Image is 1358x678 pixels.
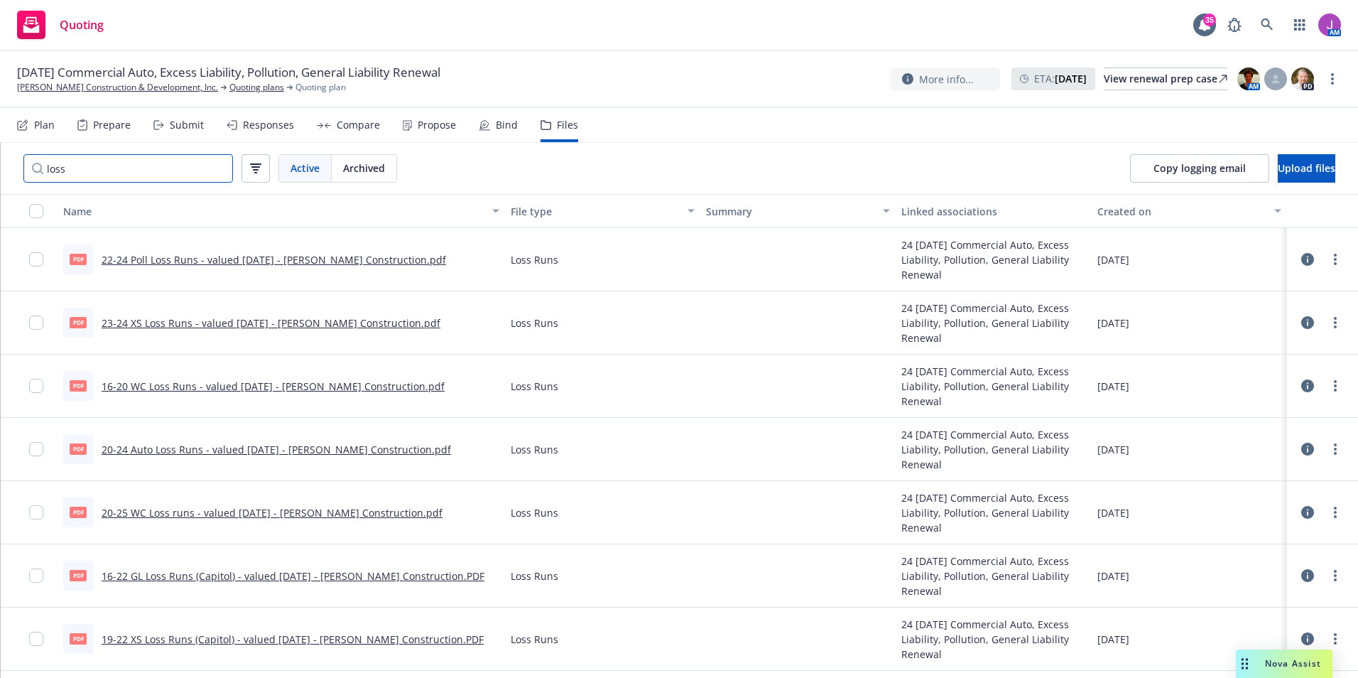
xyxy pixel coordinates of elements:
div: Bind [496,119,518,131]
div: 24 [DATE] Commercial Auto, Excess Liability, Pollution, General Liability Renewal [901,427,1085,472]
input: Toggle Row Selected [29,252,43,267]
div: Submit [170,119,204,131]
button: Summary [700,194,896,228]
a: more [1327,567,1344,584]
button: Nova Assist [1236,650,1332,678]
button: Created on [1092,194,1287,228]
input: Search by keyword... [23,154,233,183]
div: 24 [DATE] Commercial Auto, Excess Liability, Pollution, General Liability Renewal [901,301,1085,345]
span: [DATE] [1097,569,1129,583]
strong: [DATE] [1055,72,1087,85]
span: Nova Assist [1265,657,1321,669]
img: photo [1237,68,1260,90]
span: pdf [70,443,87,454]
div: Files [557,119,578,131]
span: Copy logging email [1153,161,1246,175]
span: Loss Runs [511,442,558,457]
span: Loss Runs [511,505,558,520]
a: Quoting [11,5,109,45]
div: File type [511,204,679,219]
button: Upload files [1278,154,1335,183]
a: [PERSON_NAME] Construction & Development, Inc. [17,81,218,94]
span: pdf [70,507,87,517]
input: Toggle Row Selected [29,379,43,393]
img: photo [1318,14,1341,36]
div: Plan [34,119,55,131]
div: Compare [337,119,380,131]
div: Prepare [93,119,131,131]
a: Search [1253,11,1281,39]
a: more [1327,251,1344,268]
span: More info... [919,72,974,87]
span: [DATE] [1097,316,1129,330]
button: Copy logging email [1130,154,1269,183]
a: more [1324,70,1341,87]
span: [DATE] [1097,505,1129,520]
div: 24 [DATE] Commercial Auto, Excess Liability, Pollution, General Liability Renewal [901,490,1085,535]
div: Summary [706,204,874,219]
input: Toggle Row Selected [29,442,43,456]
span: Active [290,161,320,176]
button: File type [505,194,700,228]
a: more [1327,630,1344,647]
span: Loss Runs [511,316,558,330]
div: Linked associations [901,204,1085,219]
a: 22-24 Poll Loss Runs - valued [DATE] - [PERSON_NAME] Construction.pdf [102,253,446,267]
a: Quoting plans [229,81,284,94]
a: View renewal prep case [1104,68,1227,90]
input: Toggle Row Selected [29,569,43,583]
span: [DATE] [1097,252,1129,267]
div: 35 [1203,14,1216,26]
span: pdf [70,317,87,328]
button: Name [58,194,505,228]
div: View renewal prep case [1104,68,1227,90]
span: pdf [70,254,87,264]
span: Archived [343,161,385,176]
a: Report a Bug [1220,11,1249,39]
div: Created on [1097,204,1266,219]
div: 24 [DATE] Commercial Auto, Excess Liability, Pollution, General Liability Renewal [901,554,1085,598]
div: Responses [243,119,294,131]
a: 16-20 WC Loss Runs - valued [DATE] - [PERSON_NAME] Construction.pdf [102,380,445,393]
span: [DATE] Commercial Auto, Excess Liability, Pollution, General Liability Renewal [17,64,440,81]
a: more [1327,441,1344,458]
a: 19-22 XS Loss Runs (Capitol) - valued [DATE] - [PERSON_NAME] Construction.PDF [102,633,484,646]
span: PDF [70,633,87,644]
span: [DATE] [1097,632,1129,647]
a: Switch app [1286,11,1314,39]
span: Quoting [60,19,104,31]
div: Name [63,204,484,219]
a: 23-24 XS Loss Runs - valued [DATE] - [PERSON_NAME] Construction.pdf [102,316,440,330]
a: more [1327,314,1344,331]
span: ETA : [1034,71,1087,86]
a: 20-25 WC Loss runs - valued [DATE] - [PERSON_NAME] Construction.pdf [102,506,442,520]
div: 24 [DATE] Commercial Auto, Excess Liability, Pollution, General Liability Renewal [901,617,1085,662]
span: pdf [70,380,87,391]
span: PDF [70,570,87,581]
span: Loss Runs [511,252,558,267]
button: More info... [891,68,1000,91]
img: photo [1291,68,1314,90]
div: Drag to move [1236,650,1254,678]
a: more [1327,377,1344,394]
div: 24 [DATE] Commercial Auto, Excess Liability, Pollution, General Liability Renewal [901,364,1085,409]
a: 20-24 Auto Loss Runs - valued [DATE] - [PERSON_NAME] Construction.pdf [102,443,451,456]
span: Loss Runs [511,379,558,394]
span: Loss Runs [511,569,558,583]
input: Toggle Row Selected [29,505,43,520]
span: Upload files [1278,161,1335,175]
input: Toggle Row Selected [29,632,43,646]
span: Loss Runs [511,632,558,647]
span: [DATE] [1097,379,1129,394]
div: Propose [418,119,456,131]
input: Select all [29,204,43,218]
input: Toggle Row Selected [29,316,43,330]
div: 24 [DATE] Commercial Auto, Excess Liability, Pollution, General Liability Renewal [901,237,1085,282]
a: 16-22 GL Loss Runs (Capitol) - valued [DATE] - [PERSON_NAME] Construction.PDF [102,569,484,583]
span: [DATE] [1097,442,1129,457]
span: Quoting plan [295,81,346,94]
a: more [1327,504,1344,521]
button: Linked associations [896,194,1091,228]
